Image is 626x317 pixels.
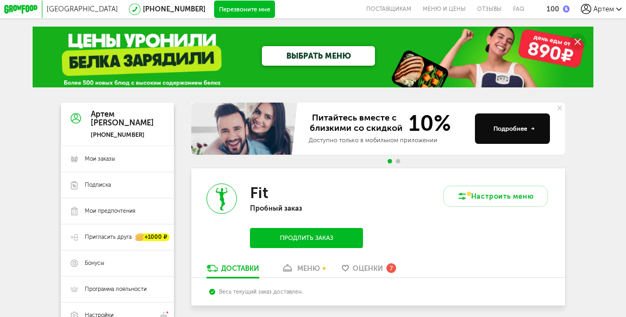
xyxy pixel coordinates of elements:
[136,233,170,241] div: +1000 ₽
[61,146,174,172] a: Мои заказы
[209,288,547,295] div: Весь текущий заказ доставлен.
[563,5,570,12] img: bonus_b.cdccf46.png
[221,264,259,272] div: Доставки
[547,5,559,13] div: 100
[61,250,174,276] a: Бонусы
[250,228,363,249] button: Продлить заказ
[337,263,400,277] a: Оценки 7
[61,276,174,302] a: Программа лояльности
[386,263,396,273] div: 7
[85,233,132,241] span: Пригласить друга
[85,286,147,293] span: Программа лояльности
[250,204,363,212] p: Пробный заказ
[91,131,154,138] div: [PHONE_NUMBER]
[250,183,268,202] h3: Fit
[396,159,400,163] span: Go to slide 2
[85,155,115,163] span: Мои заказы
[143,5,205,13] a: [PHONE_NUMBER]
[47,5,118,13] span: [GEOGRAPHIC_DATA]
[85,181,111,189] span: Подписка
[309,112,403,134] span: Питайтесь вместе с близкими со скидкой
[277,263,324,277] a: меню
[309,136,468,144] div: Доступно только в мобильном приложении
[493,124,535,133] div: Подробнее
[61,172,174,198] a: Подписка
[403,112,450,134] span: 10%
[388,159,392,163] span: Go to slide 1
[191,103,300,155] img: family-banner.579af9d.jpg
[443,186,548,206] button: Настроить меню
[91,110,154,127] div: Артем [PERSON_NAME]
[202,263,264,277] a: Доставки
[61,224,174,250] a: Пригласить друга +1000 ₽
[85,259,104,267] span: Бонусы
[85,207,135,215] span: Мои предпочтения
[297,264,320,272] div: меню
[475,113,550,144] button: Подробнее
[353,264,383,272] span: Оценки
[593,5,614,13] span: Артем
[214,1,275,18] button: Перезвоните мне
[262,46,375,66] a: ВЫБРАТЬ МЕНЮ
[61,198,174,224] a: Мои предпочтения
